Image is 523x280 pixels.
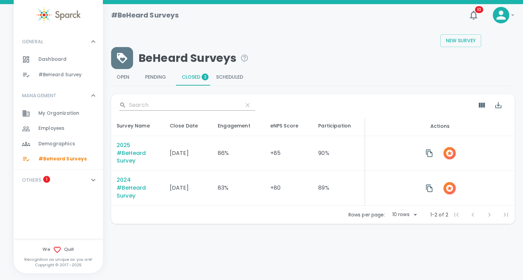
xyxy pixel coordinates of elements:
[38,141,75,147] span: Demographics
[14,52,103,67] a: Dashboard
[481,206,498,223] span: Next Page
[391,211,411,218] div: 10 rows
[145,74,171,80] span: Pending
[216,74,248,80] span: Scheduled
[498,206,514,223] span: Last Page
[475,6,483,13] span: 10
[14,52,103,85] div: GENERAL
[117,176,159,200] div: 2024 #BeHeard Survey
[218,122,259,130] span: The extent to which employees feel passionate about their jobs, are committed to our organization...
[14,106,103,121] a: My Organization
[38,156,87,163] span: #BeHeard Surveys
[22,38,43,45] p: GENERAL
[14,7,103,23] a: Sparck logo
[14,262,103,268] p: Copyright © 2017 - 2025
[474,97,490,113] button: Show Columns
[202,74,209,80] span: 2
[117,122,159,130] div: Survey Name
[313,136,365,171] td: 90%
[440,34,481,47] button: New Survey
[14,67,103,82] a: #BeHeard Survey
[36,7,81,23] img: Sparck logo
[212,171,265,206] td: 83%
[164,171,213,206] td: [DATE]
[14,106,103,170] div: MANAGEMENT
[111,10,179,21] h1: #BeHeard Surveys
[465,206,481,223] span: Previous Page
[170,122,207,130] div: Close Date
[14,246,103,254] span: We Quill
[43,176,50,183] span: 1
[129,100,237,111] input: Search
[318,122,360,130] span: % of Participant attend the survey
[117,74,134,80] span: Open
[465,7,482,23] button: 10
[14,170,103,190] div: OTHERS1
[265,136,313,171] td: +85
[182,74,205,80] span: Closed
[38,110,79,117] span: My Organization
[139,51,249,65] span: BeHeard Surveys
[22,92,57,99] p: MANAGEMENT
[270,122,308,130] div: eNPS Score
[119,102,126,109] svg: Search
[22,177,41,183] p: OTHERS
[14,121,103,136] a: Employees
[14,136,103,152] a: Demographics
[117,142,159,165] div: 2025 #BeHeard Survey
[490,97,507,113] button: Export
[212,136,265,171] td: 86%
[270,122,308,130] span: Employee Net Promoter Score.
[164,136,213,171] td: [DATE]
[218,122,259,130] div: Engagement
[38,56,67,63] span: Dashboard
[14,257,103,262] p: Recognition as unique as you are!
[170,122,207,130] span: Survey will close on
[38,71,82,78] span: #BeHeard Survey
[318,122,360,130] div: Participation
[38,125,64,132] span: Employees
[14,31,103,52] div: GENERAL
[348,211,385,218] p: Rows per page:
[448,206,465,223] span: First Page
[265,171,313,206] td: +80
[430,211,448,218] p: 1-2 of 2
[111,69,515,86] div: Rewards system
[313,171,365,206] td: 89%
[14,152,103,167] a: #BeHeard Surveys
[14,85,103,106] div: MANAGEMENT
[240,54,249,62] svg: Manage BeHeard Surveys sertting for each survey in your organization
